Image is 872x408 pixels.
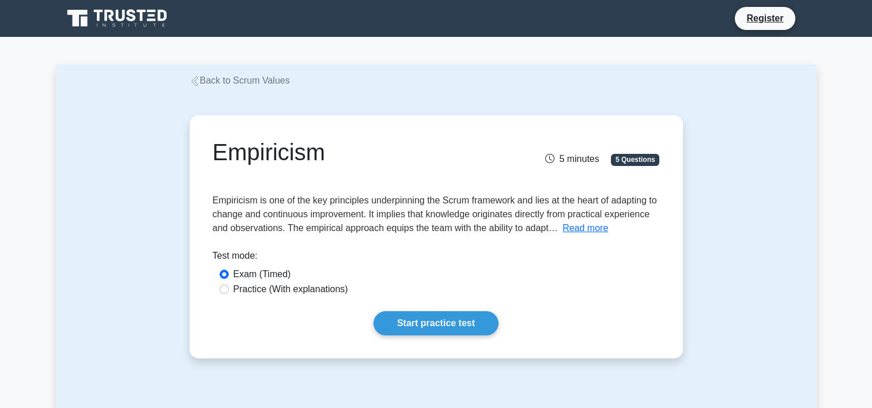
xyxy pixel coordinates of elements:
label: Practice (With explanations) [233,282,348,296]
div: Test mode: [213,249,660,267]
span: 5 Questions [611,154,659,165]
label: Exam (Timed) [233,267,291,281]
h1: Empiricism [213,138,506,166]
a: Back to Scrum Values [190,75,290,85]
span: Empiricism is one of the key principles underpinning the Scrum framework and lies at the heart of... [213,195,657,233]
a: Start practice test [373,311,499,335]
button: Read more [563,221,608,235]
a: Register [739,11,790,25]
span: 5 minutes [545,154,599,164]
